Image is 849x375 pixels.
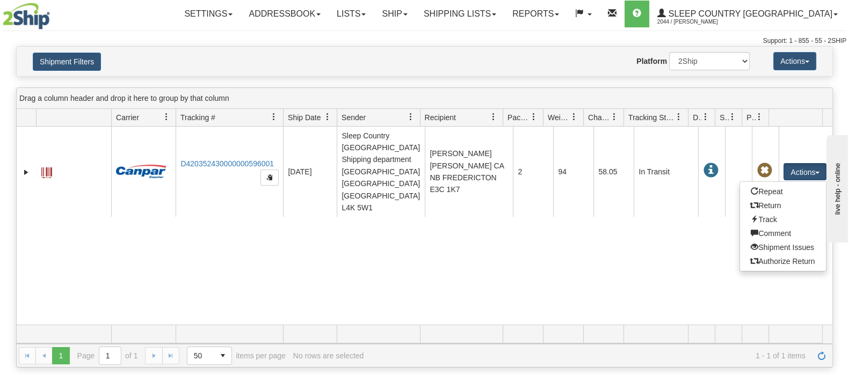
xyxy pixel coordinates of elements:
span: Ship Date [288,112,321,123]
a: Label [41,163,52,180]
span: In Transit [703,163,718,178]
span: 1 - 1 of 1 items [371,351,806,360]
button: Actions [773,52,816,70]
iframe: chat widget [824,133,848,242]
a: Refresh [813,347,830,364]
span: Recipient [425,112,456,123]
div: Support: 1 - 855 - 55 - 2SHIP [3,36,846,46]
button: Actions [783,163,826,180]
a: Lists [329,1,374,27]
a: Recipient filter column settings [484,108,503,126]
span: Tracking Status [628,112,675,123]
a: Repeat [740,185,826,198]
label: Platform [636,56,667,67]
td: [PERSON_NAME] [PERSON_NAME] CA NB FREDERICTON E3C 1K7 [425,127,513,217]
span: Pickup Not Assigned [757,163,772,178]
a: Sender filter column settings [402,108,420,126]
span: Page of 1 [77,347,138,365]
button: Shipment Filters [33,53,101,71]
a: Shipping lists [416,1,504,27]
a: Addressbook [241,1,329,27]
img: logo2044.jpg [3,3,50,30]
a: Tracking # filter column settings [265,108,283,126]
span: select [214,347,231,364]
td: 94 [553,127,593,217]
input: Page 1 [99,347,121,364]
a: Return [740,198,826,212]
span: Packages [507,112,530,123]
a: Reports [504,1,567,27]
span: Shipment Issues [720,112,729,123]
span: Carrier [116,112,139,123]
a: Expand [21,167,32,178]
a: Comment [740,226,826,240]
span: Page 1 [52,347,69,364]
a: Charge filter column settings [605,108,623,126]
a: Sleep Country [GEOGRAPHIC_DATA] 2044 / [PERSON_NAME] [649,1,846,27]
div: live help - online [8,9,99,17]
a: Shipment Issues [740,240,826,254]
button: Copy to clipboard [260,170,279,186]
span: Delivery Status [693,112,702,123]
a: Packages filter column settings [525,108,543,126]
td: 2 [513,127,553,217]
td: 58.05 [593,127,634,217]
span: 2044 / [PERSON_NAME] [657,17,738,27]
a: Shipment Issues filter column settings [723,108,742,126]
img: 14 - Canpar [116,165,166,178]
a: Ship Date filter column settings [318,108,337,126]
a: Authorize Return [740,254,826,268]
span: Sender [342,112,366,123]
a: Tracking Status filter column settings [670,108,688,126]
a: Carrier filter column settings [157,108,176,126]
div: No rows are selected [293,351,364,360]
a: D420352430000000596001 [180,159,274,168]
a: Ship [374,1,415,27]
a: Pickup Status filter column settings [750,108,768,126]
a: Track [740,212,826,226]
span: items per page [187,347,286,365]
span: Sleep Country [GEOGRAPHIC_DATA] [666,9,832,18]
a: Settings [176,1,241,27]
td: [DATE] [283,127,337,217]
span: Page sizes drop down [187,347,232,365]
a: Delivery Status filter column settings [696,108,715,126]
span: Weight [548,112,570,123]
a: Weight filter column settings [565,108,583,126]
td: In Transit [634,127,698,217]
span: Tracking # [180,112,215,123]
td: Sleep Country [GEOGRAPHIC_DATA] Shipping department [GEOGRAPHIC_DATA] [GEOGRAPHIC_DATA] [GEOGRAPH... [337,127,425,217]
span: 50 [194,350,208,361]
span: Pickup Status [746,112,756,123]
span: Charge [588,112,611,123]
div: grid grouping header [17,88,832,109]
